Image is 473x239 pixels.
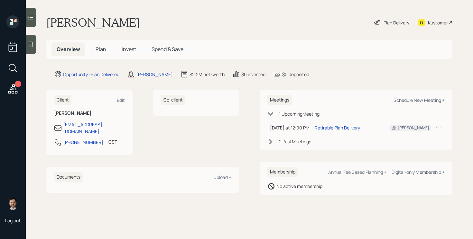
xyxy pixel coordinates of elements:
[122,46,136,53] span: Invest
[267,167,298,177] h6: Membership
[276,183,322,190] div: No active membership
[213,174,231,180] div: Upload +
[279,111,320,117] div: 1 Upcoming Meeting
[15,81,21,87] div: 1
[54,111,125,116] h6: [PERSON_NAME]
[398,125,429,131] div: [PERSON_NAME]
[315,124,360,131] div: Retirable Plan Delivery
[428,19,448,26] div: Kustomer
[161,95,185,105] h6: Co-client
[54,95,71,105] h6: Client
[384,19,409,26] div: Plan Delivery
[279,138,311,145] div: 2 Past Meeting s
[63,121,125,135] div: [EMAIL_ADDRESS][DOMAIN_NAME]
[6,197,19,210] img: jonah-coleman-headshot.png
[270,124,310,131] div: [DATE] at 12:00 PM
[57,46,80,53] span: Overview
[392,169,445,175] div: Digital-only Membership +
[5,217,21,224] div: Log out
[54,172,83,182] h6: Documents
[241,71,265,78] div: $0 invested
[63,71,119,78] div: Opportunity · Plan Delivered
[190,71,225,78] div: $2.2M net-worth
[136,71,173,78] div: [PERSON_NAME]
[63,139,103,146] div: [PHONE_NUMBER]
[282,71,309,78] div: $0 deposited
[328,169,386,175] div: Annual Fee Based Planning +
[267,95,292,105] h6: Meetings
[152,46,183,53] span: Spend & Save
[117,97,125,103] div: Edit
[108,138,117,145] div: CST
[394,97,445,103] div: Schedule New Meeting +
[96,46,106,53] span: Plan
[46,15,140,30] h1: [PERSON_NAME]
